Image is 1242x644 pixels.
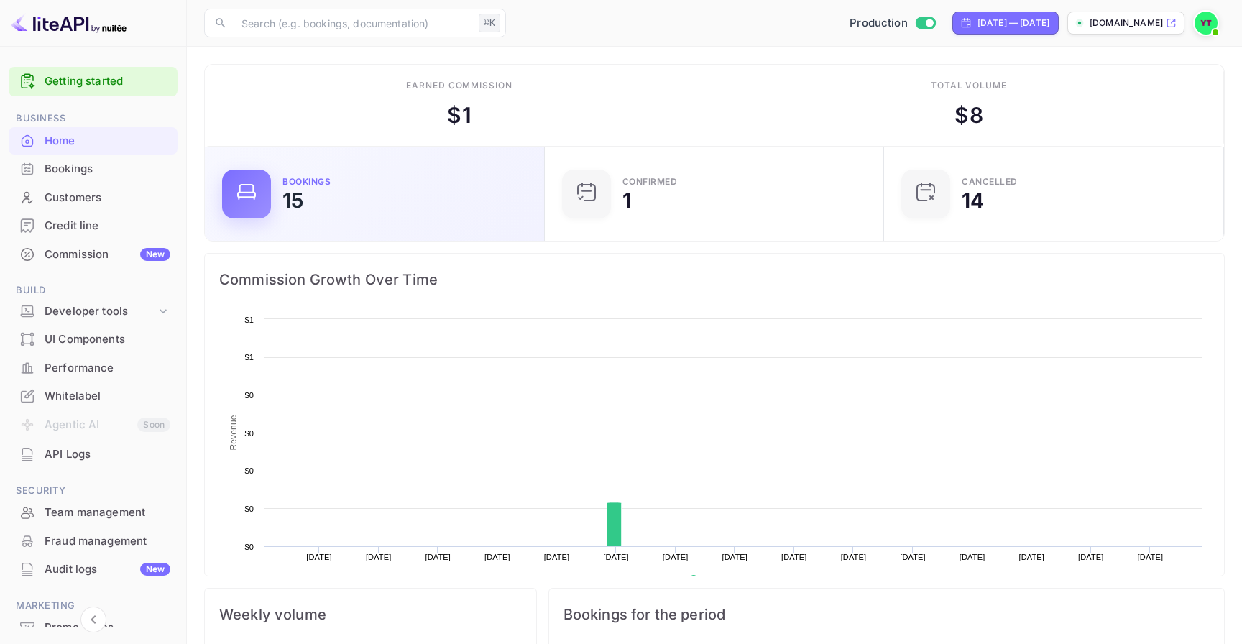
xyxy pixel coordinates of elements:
a: Audit logsNew [9,556,178,582]
div: Developer tools [9,299,178,324]
a: UI Components [9,326,178,352]
div: Bookings [45,161,170,178]
text: $0 [244,391,254,400]
div: Audit logs [45,561,170,578]
a: Getting started [45,73,170,90]
text: [DATE] [1018,553,1044,561]
span: Bookings for the period [563,603,1210,626]
div: Whitelabel [9,382,178,410]
img: LiteAPI logo [11,11,126,34]
div: CommissionNew [9,241,178,269]
div: Customers [45,190,170,206]
div: 14 [962,190,984,211]
div: New [140,248,170,261]
div: Performance [45,360,170,377]
text: $0 [244,466,254,475]
div: Whitelabel [45,388,170,405]
a: Home [9,127,178,154]
text: [DATE] [1138,553,1164,561]
div: $ 1 [447,99,471,132]
div: Home [45,133,170,149]
div: ⌘K [479,14,500,32]
text: [DATE] [900,553,926,561]
div: UI Components [9,326,178,354]
input: Search (e.g. bookings, documentation) [233,9,473,37]
span: Build [9,282,178,298]
div: Performance [9,354,178,382]
div: Earned commission [406,79,512,92]
div: Bookings [9,155,178,183]
a: API Logs [9,441,178,467]
a: Team management [9,499,178,525]
div: Promo codes [45,620,170,636]
div: Audit logsNew [9,556,178,584]
div: Commission [45,247,170,263]
img: Yassir ET TABTI [1195,11,1218,34]
div: Getting started [9,67,178,96]
text: $0 [244,429,254,438]
span: Security [9,483,178,499]
text: Revenue [229,415,239,450]
text: [DATE] [781,553,807,561]
text: Revenue [703,575,740,585]
div: Team management [45,505,170,521]
div: Total volume [931,79,1008,92]
span: Business [9,111,178,126]
div: 1 [622,190,631,211]
div: Developer tools [45,303,156,320]
div: Switch to Sandbox mode [844,15,941,32]
a: CommissionNew [9,241,178,267]
div: New [140,563,170,576]
div: [DATE] — [DATE] [977,17,1049,29]
text: $1 [244,316,254,324]
div: Home [9,127,178,155]
text: [DATE] [484,553,510,561]
div: 15 [282,190,303,211]
a: Whitelabel [9,382,178,409]
div: Fraud management [9,528,178,556]
p: [DOMAIN_NAME] [1090,17,1163,29]
div: Team management [9,499,178,527]
text: [DATE] [544,553,570,561]
div: API Logs [9,441,178,469]
a: Fraud management [9,528,178,554]
a: Bookings [9,155,178,182]
text: [DATE] [366,553,392,561]
text: [DATE] [306,553,332,561]
div: API Logs [45,446,170,463]
a: Credit line [9,212,178,239]
div: UI Components [45,331,170,348]
div: Credit line [45,218,170,234]
text: [DATE] [1078,553,1104,561]
div: $ 8 [954,99,983,132]
text: [DATE] [722,553,747,561]
a: Customers [9,184,178,211]
div: Confirmed [622,178,678,186]
span: Commission Growth Over Time [219,268,1210,291]
span: Marketing [9,598,178,614]
a: Promo codes [9,614,178,640]
span: Production [850,15,908,32]
text: [DATE] [663,553,689,561]
div: Customers [9,184,178,212]
text: $0 [244,543,254,551]
text: $0 [244,505,254,513]
text: [DATE] [960,553,985,561]
div: Fraud management [45,533,170,550]
div: Bookings [282,178,331,186]
text: [DATE] [841,553,867,561]
button: Collapse navigation [80,607,106,632]
div: CANCELLED [962,178,1018,186]
text: $1 [244,353,254,362]
a: Performance [9,354,178,381]
text: [DATE] [425,553,451,561]
text: [DATE] [603,553,629,561]
span: Weekly volume [219,603,522,626]
div: Credit line [9,212,178,240]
